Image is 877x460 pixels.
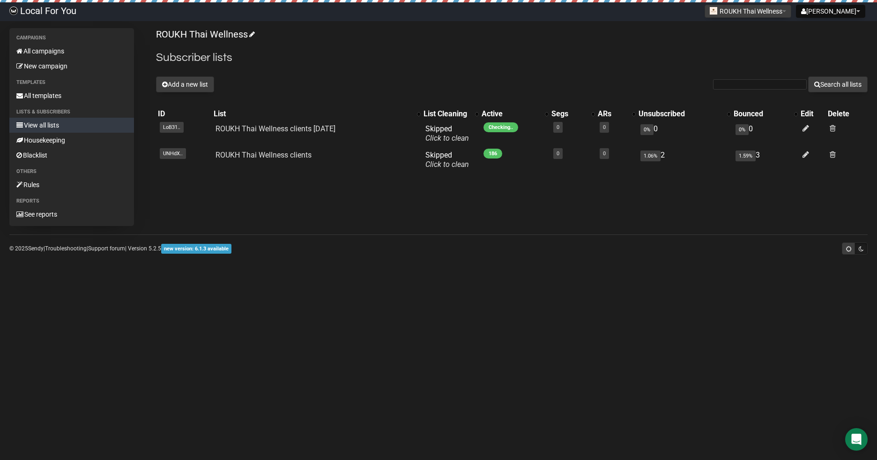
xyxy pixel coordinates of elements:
a: Blacklist [9,148,134,163]
li: Templates [9,77,134,88]
a: 0 [603,124,606,130]
a: All templates [9,88,134,103]
th: List: No sort applied, activate to apply an ascending sort [212,107,422,121]
div: Segs [551,109,587,119]
button: ROUKH Thai Wellness [705,5,791,18]
a: ROUKH Thai Wellness clients [DATE] [216,124,335,133]
div: List Cleaning [424,109,470,119]
span: new version: 6.1.3 available [161,244,231,254]
a: Click to clean [425,160,469,169]
a: Troubleshooting [45,245,87,252]
a: 0 [557,124,559,130]
td: 2 [637,147,732,173]
li: Reports [9,196,134,207]
td: 3 [732,147,799,173]
img: 864.png [710,7,717,15]
img: d61d2441668da63f2d83084b75c85b29 [9,7,18,15]
li: Campaigns [9,32,134,44]
span: Checking.. [483,122,518,132]
span: UNHdX.. [160,148,186,159]
span: 0% [736,124,749,135]
th: Segs: No sort applied, activate to apply an ascending sort [550,107,596,121]
td: 0 [732,121,799,147]
th: Edit: No sort applied, sorting is disabled [799,107,826,121]
div: Unsubscribed [639,109,722,119]
a: Rules [9,177,134,192]
a: 0 [557,151,559,157]
a: Support forum [88,245,125,252]
span: 1.59% [736,151,756,161]
a: Sendy [28,245,44,252]
a: New campaign [9,59,134,74]
th: List Cleaning: No sort applied, activate to apply an ascending sort [422,107,480,121]
span: 0% [640,124,654,135]
p: © 2025 | | | Version 5.2.5 [9,243,231,254]
td: 0 [637,121,732,147]
li: Lists & subscribers [9,106,134,118]
a: See reports [9,207,134,222]
th: Unsubscribed: No sort applied, activate to apply an ascending sort [637,107,732,121]
th: ID: No sort applied, sorting is disabled [156,107,212,121]
span: 186 [483,149,502,158]
a: View all lists [9,118,134,133]
button: Add a new list [156,76,214,92]
a: ROUKH Thai Wellness [156,29,253,40]
li: Others [9,166,134,177]
span: 1.06% [640,151,661,161]
a: new version: 6.1.3 available [161,245,231,252]
div: Delete [828,109,866,119]
div: Bounced [734,109,789,119]
div: ID [158,109,210,119]
a: Housekeeping [9,133,134,148]
div: ARs [598,109,627,119]
button: [PERSON_NAME] [796,5,865,18]
span: Skipped [425,124,469,143]
a: 0 [603,151,606,157]
th: ARs: No sort applied, activate to apply an ascending sort [596,107,637,121]
button: Search all lists [808,76,868,92]
span: Skipped [425,151,469,169]
a: All campaigns [9,44,134,59]
span: LoB31.. [160,122,184,133]
th: Active: No sort applied, activate to apply an ascending sort [480,107,549,121]
div: Active [482,109,540,119]
th: Bounced: No sort applied, activate to apply an ascending sort [732,107,799,121]
div: List [214,109,412,119]
div: Edit [801,109,824,119]
a: Click to clean [425,134,469,143]
th: Delete: No sort applied, sorting is disabled [826,107,868,121]
div: Open Intercom Messenger [845,428,868,451]
h2: Subscriber lists [156,49,868,66]
a: ROUKH Thai Wellness clients [216,151,312,159]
